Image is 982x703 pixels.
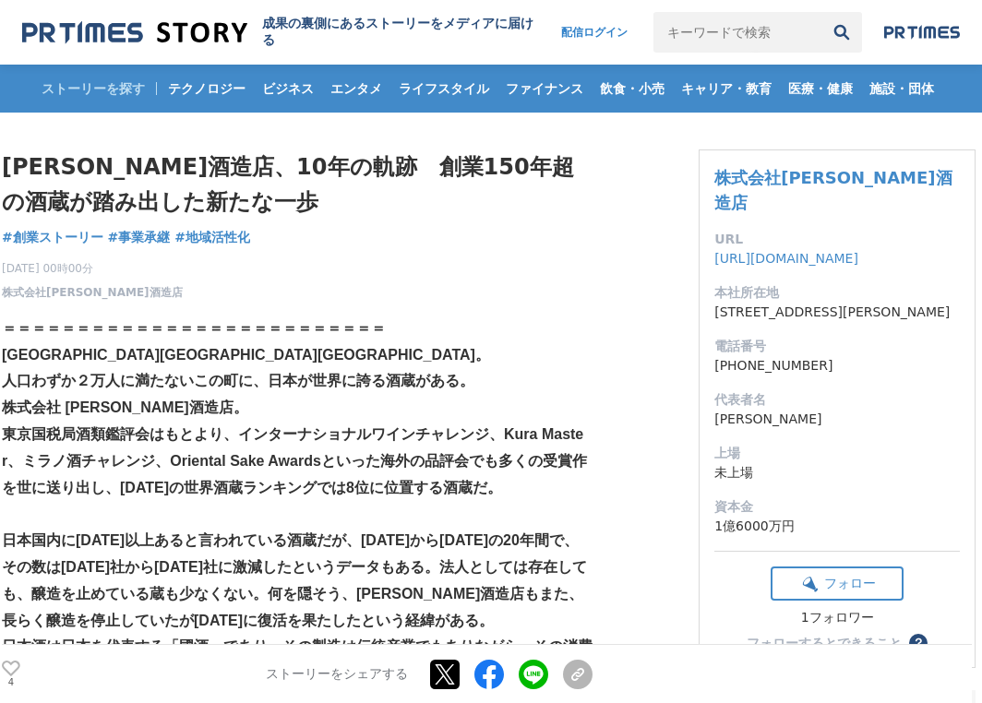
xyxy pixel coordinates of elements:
[108,229,171,245] span: #事業承継
[2,532,587,627] strong: 日本国内に[DATE]以上あると言われている酒蔵だが、[DATE]から[DATE]の20年間で、その数は[DATE]社から[DATE]社に激減したというデータもある。法人としては存在しても、醸造...
[781,65,860,113] a: 医療・健康
[161,65,253,113] a: テクノロジー
[262,16,542,49] h2: 成果の裏側にあるストーリーをメディアに届ける
[714,230,960,249] dt: URL
[821,12,862,53] button: 検索
[391,65,497,113] a: ライフスタイル
[391,80,497,97] span: ライフスタイル
[714,463,960,483] dd: 未上場
[714,168,952,212] a: 株式会社[PERSON_NAME]酒造店
[108,228,171,247] a: #事業承継
[2,228,103,247] a: #創業ストーリー
[2,284,183,301] a: 株式会社[PERSON_NAME]酒造店
[174,229,250,245] span: #地域活性化
[674,80,779,97] span: キャリア・教育
[2,260,183,277] span: [DATE] 00時00分
[2,149,593,220] h1: [PERSON_NAME]酒造店、10年の軌跡 創業150年超の酒蔵が踏み出した新たな一歩
[255,65,321,113] a: ビジネス
[714,356,960,375] dd: [PHONE_NUMBER]
[498,65,591,113] a: ファイナンス
[174,228,250,247] a: #地域活性化
[2,678,20,687] p: 4
[2,426,587,495] strong: 東京国税局酒類鑑評会はもとより、インターナショナルワインチャレンジ、Kura Master、ミラノ酒チャレンジ、Oriental Sake Awardsといった海外の品評会でも多くの受賞作を世に...
[22,20,247,45] img: 成果の裏側にあるストーリーをメディアに届ける
[714,303,960,322] dd: [STREET_ADDRESS][PERSON_NAME]
[714,390,960,410] dt: 代表者名
[2,320,386,336] strong: ＝＝＝＝＝＝＝＝＝＝＝＝＝＝＝＝＝＝＝＝＝＝＝＝＝＝
[674,65,779,113] a: キャリア・教育
[2,638,593,681] strong: 日本酒は日本を代表する「國酒」であり、その製造は伝統産業でもありながら、その消費量は年々減少。業界は逆風にさらされており、取り巻く環境はなおも厳しい。
[2,347,490,363] strong: [GEOGRAPHIC_DATA][GEOGRAPHIC_DATA][GEOGRAPHIC_DATA]。
[498,80,591,97] span: ファイナンス
[323,65,389,113] a: エンタメ
[543,12,646,53] a: 配信ログイン
[771,566,904,601] button: フォロー
[266,666,408,683] p: ストーリーをシェアする
[862,80,941,97] span: 施設・団体
[714,444,960,463] dt: 上場
[714,251,858,266] a: [URL][DOMAIN_NAME]
[161,80,253,97] span: テクノロジー
[884,25,960,40] img: prtimes
[2,229,103,245] span: #創業ストーリー
[747,637,902,649] div: フォローするとできること
[714,283,960,303] dt: 本社所在地
[912,637,925,649] span: ？
[714,497,960,517] dt: 資本金
[714,517,960,536] dd: 1億6000万円
[714,337,960,356] dt: 電話番号
[653,12,821,53] input: キーワードで検索
[781,80,860,97] span: 医療・健康
[593,80,672,97] span: 飲食・小売
[323,80,389,97] span: エンタメ
[2,373,474,388] strong: 人口わずか２万人に満たないこの町に、日本が世界に誇る酒蔵がある。
[909,634,928,652] button: ？
[22,16,543,49] a: 成果の裏側にあるストーリーをメディアに届ける 成果の裏側にあるストーリーをメディアに届ける
[862,65,941,113] a: 施設・団体
[771,610,904,626] div: 1フォロワー
[2,399,248,415] strong: 株式会社 [PERSON_NAME]酒造店。
[255,80,321,97] span: ビジネス
[593,65,672,113] a: 飲食・小売
[714,410,960,429] dd: [PERSON_NAME]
